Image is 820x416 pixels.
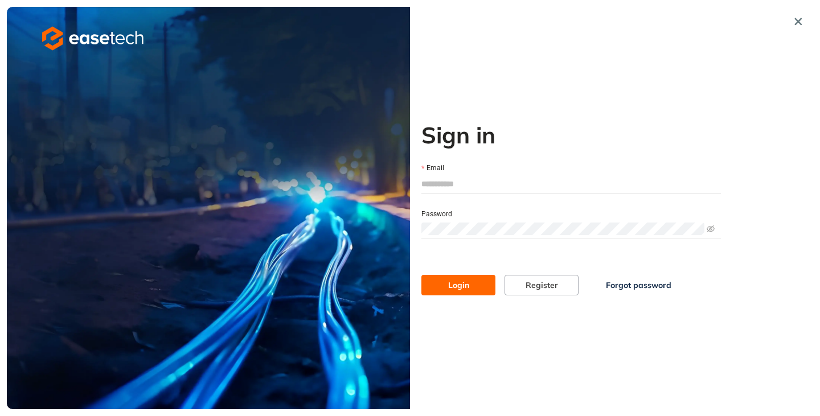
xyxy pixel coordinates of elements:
[421,223,704,235] input: Password
[421,275,495,295] button: Login
[505,275,579,295] button: Register
[606,279,671,291] span: Forgot password
[526,279,558,291] span: Register
[421,209,452,220] label: Password
[421,121,721,149] h2: Sign in
[707,225,715,233] span: eye-invisible
[588,275,690,295] button: Forgot password
[421,175,721,192] input: Email
[448,279,469,291] span: Login
[421,163,444,174] label: Email
[7,7,410,409] img: cover image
